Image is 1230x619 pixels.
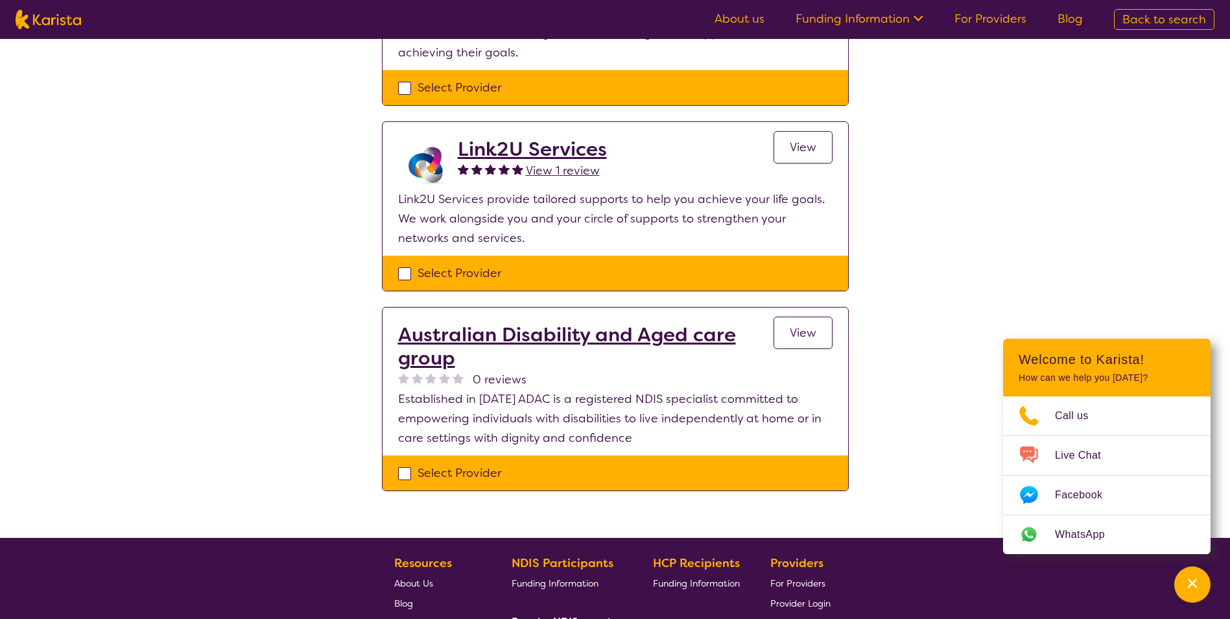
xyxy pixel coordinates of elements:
[1003,515,1211,554] a: Web link opens in a new tab.
[770,573,831,593] a: For Providers
[394,573,481,593] a: About Us
[790,140,816,155] span: View
[796,11,923,27] a: Funding Information
[412,372,423,383] img: nonereviewstar
[526,161,600,180] a: View 1 review
[471,164,482,175] img: fullstar
[774,317,833,349] a: View
[485,164,496,175] img: fullstar
[512,164,523,175] img: fullstar
[1058,11,1083,27] a: Blog
[653,577,740,589] span: Funding Information
[770,555,823,571] b: Providers
[770,577,825,589] span: For Providers
[1019,372,1195,383] p: How can we help you [DATE]?
[473,370,526,389] span: 0 reviews
[1122,12,1206,27] span: Back to search
[512,573,623,593] a: Funding Information
[715,11,764,27] a: About us
[394,593,481,613] a: Blog
[16,10,81,29] img: Karista logo
[458,138,607,161] a: Link2U Services
[512,555,613,571] b: NDIS Participants
[774,131,833,164] a: View
[425,372,436,383] img: nonereviewstar
[398,189,833,248] p: Link2U Services provide tailored supports to help you achieve your life goals. We work alongside ...
[439,372,450,383] img: nonereviewstar
[394,577,433,589] span: About Us
[1003,339,1211,554] div: Channel Menu
[398,323,774,370] a: Australian Disability and Aged care group
[1114,9,1214,30] a: Back to search
[1055,485,1118,505] span: Facebook
[1055,446,1117,465] span: Live Chat
[458,164,469,175] img: fullstar
[398,389,833,448] p: Established in [DATE] ADAC is a registered NDIS specialist committed to empowering individuals wi...
[653,555,740,571] b: HCP Recipients
[394,598,413,609] span: Blog
[770,598,831,609] span: Provider Login
[1019,352,1195,367] h2: Welcome to Karista!
[770,593,831,613] a: Provider Login
[512,577,598,589] span: Funding Information
[1003,396,1211,554] ul: Choose channel
[954,11,1026,27] a: For Providers
[1055,406,1104,426] span: Call us
[653,573,740,593] a: Funding Information
[453,372,464,383] img: nonereviewstar
[398,138,450,189] img: lvrf5nqnn2npdrpfvz8h.png
[499,164,510,175] img: fullstar
[398,372,409,383] img: nonereviewstar
[526,163,600,178] span: View 1 review
[1174,566,1211,603] button: Channel Menu
[1055,525,1120,544] span: WhatsApp
[790,325,816,341] span: View
[394,555,452,571] b: Resources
